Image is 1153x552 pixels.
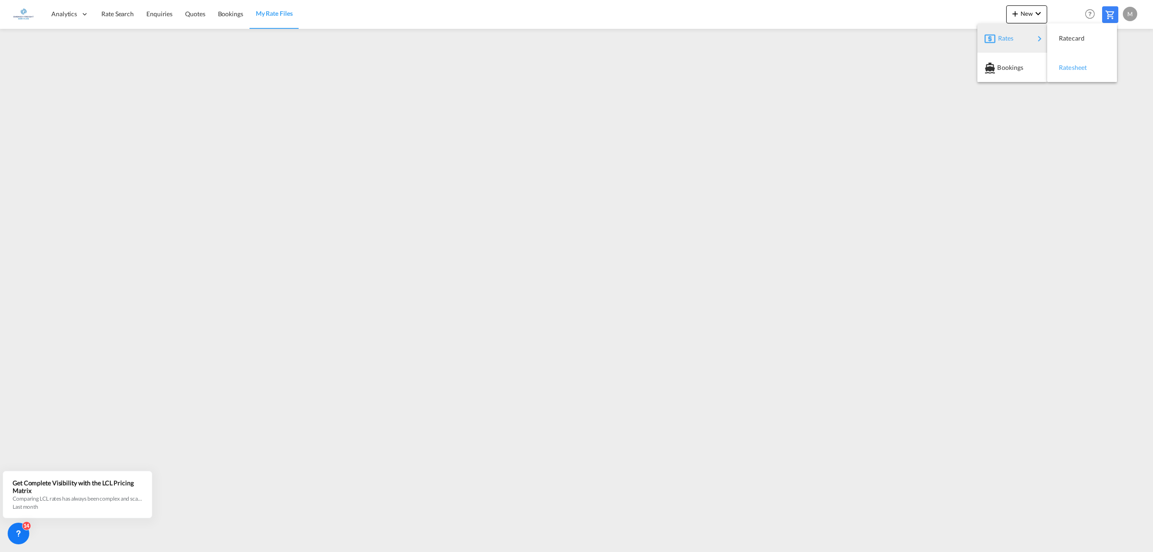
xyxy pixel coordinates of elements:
div: Ratecard [1054,27,1110,50]
md-icon: icon-chevron-right [1034,33,1045,44]
div: Ratesheet [1054,56,1110,79]
button: Bookings [977,53,1047,82]
span: Ratecard [1059,29,1069,47]
span: Ratesheet [1059,59,1069,77]
span: Bookings [997,59,1007,77]
span: Rates [998,29,1009,47]
div: Bookings [985,56,1040,79]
